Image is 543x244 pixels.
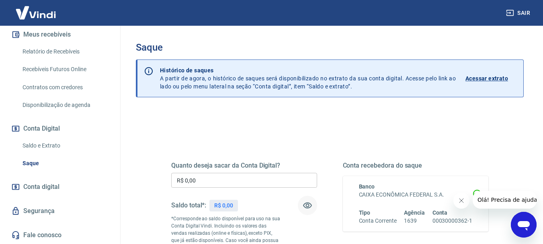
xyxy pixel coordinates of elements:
[10,120,111,137] button: Conta Digital
[10,202,111,220] a: Segurança
[19,155,111,172] a: Saque
[171,201,206,209] h5: Saldo total*:
[214,201,233,210] p: R$ 0,00
[19,61,111,78] a: Recebíveis Futuros Online
[359,217,397,225] h6: Conta Corrente
[19,97,111,113] a: Disponibilização de agenda
[10,26,111,43] button: Meus recebíveis
[136,42,524,53] h3: Saque
[404,217,425,225] h6: 1639
[473,191,537,209] iframe: Mensagem da empresa
[465,66,517,90] a: Acessar extrato
[359,209,371,216] span: Tipo
[453,193,469,209] iframe: Fechar mensagem
[10,178,111,196] a: Conta digital
[160,66,456,74] p: Histórico de saques
[160,66,456,90] p: A partir de agora, o histórico de saques será disponibilizado no extrato da sua conta digital. Ac...
[504,6,533,21] button: Sair
[10,226,111,244] a: Fale conosco
[359,191,473,199] h6: CAIXA ECONÔMICA FEDERAL S.A.
[19,43,111,60] a: Relatório de Recebíveis
[343,162,489,170] h5: Conta recebedora do saque
[19,137,111,154] a: Saldo e Extrato
[432,209,448,216] span: Conta
[5,6,68,12] span: Olá! Precisa de ajuda?
[359,183,375,190] span: Banco
[10,0,62,25] img: Vindi
[465,74,508,82] p: Acessar extrato
[171,162,317,170] h5: Quanto deseja sacar da Conta Digital?
[19,79,111,96] a: Contratos com credores
[432,217,472,225] h6: 00030000362-1
[511,212,537,238] iframe: Botão para abrir a janela de mensagens
[23,181,59,193] span: Conta digital
[404,209,425,216] span: Agência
